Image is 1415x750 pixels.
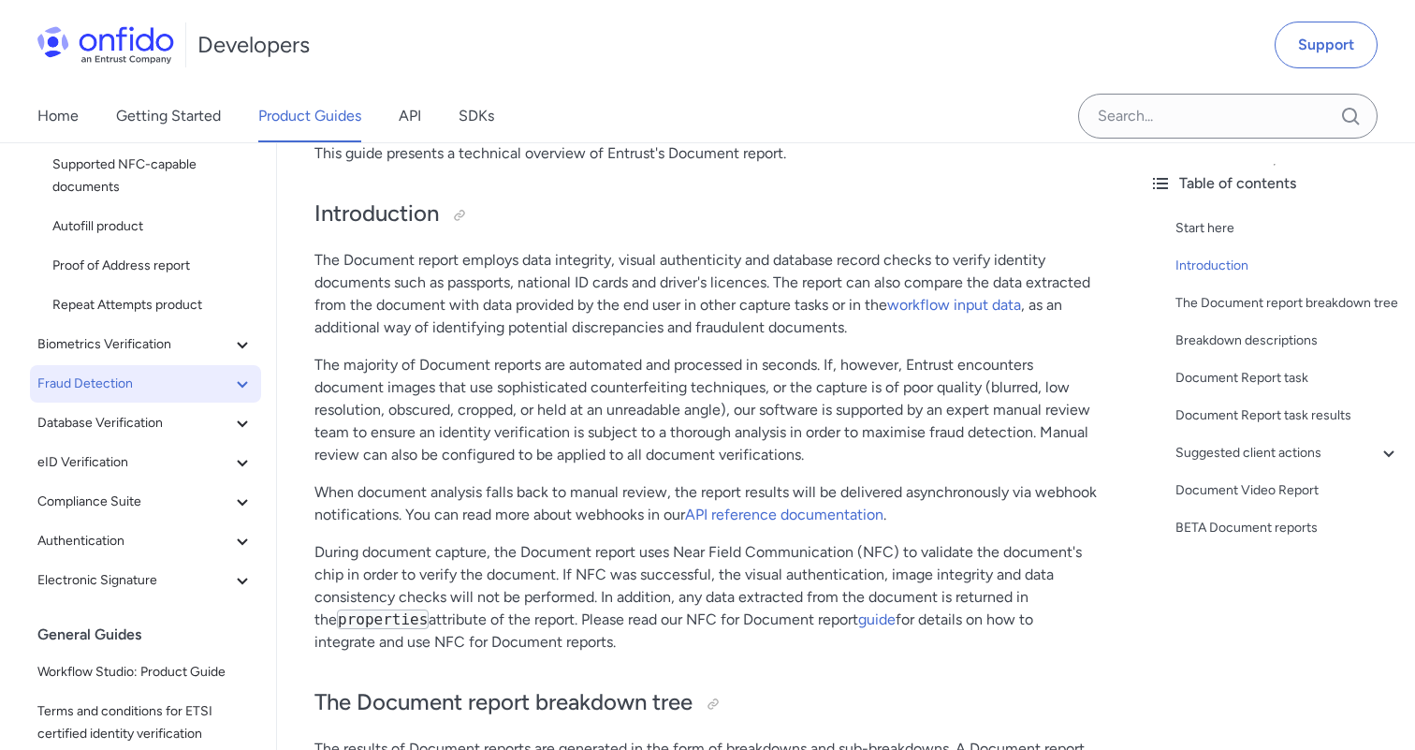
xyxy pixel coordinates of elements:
[1175,367,1400,390] a: Document Report task
[1175,217,1400,240] a: Start here
[314,142,1097,165] p: This guide presents a technical overview of Entrust's Document report.
[37,491,231,513] span: Compliance Suite
[314,199,1097,230] h2: Introduction
[858,610,896,628] a: guide
[685,506,883,523] a: API reference documentation
[37,616,269,654] div: General Guides
[314,541,1097,654] p: During document capture, the Document report uses Near Field Communication (NFC) to validate the ...
[37,90,79,142] a: Home
[1175,479,1400,502] a: Document Video Report
[1175,442,1400,464] a: Suggested client actions
[459,90,494,142] a: SDKs
[30,404,261,442] button: Database Verification
[37,26,174,64] img: Onfido Logo
[116,90,221,142] a: Getting Started
[1175,517,1400,539] a: BETA Document reports
[314,249,1097,339] p: The Document report employs data integrity, visual authenticity and database record checks to ver...
[37,530,231,552] span: Authentication
[258,90,361,142] a: Product Guides
[1275,22,1378,68] a: Support
[30,654,261,691] a: Workflow Studio: Product Guide
[314,481,1097,526] p: When document analysis falls back to manual review, the report results will be delivered asynchro...
[1175,292,1400,315] a: The Document report breakdown tree
[45,146,261,206] a: Supported NFC-capable documents
[37,451,231,474] span: eID Verification
[37,661,254,684] span: Workflow Studio: Product Guide
[1078,94,1378,139] input: Onfido search input field
[337,610,429,629] code: properties
[30,444,261,481] button: eID Verification
[30,365,261,403] button: Fraud Detection
[314,354,1097,466] p: The majority of Document reports are automated and processed in seconds. If, however, Entrust enc...
[30,562,261,599] button: Electronic Signature
[1149,172,1400,195] div: Table of contents
[45,287,261,324] a: Repeat Attempts product
[37,569,231,592] span: Electronic Signature
[45,208,261,245] a: Autofill product
[887,296,1021,314] a: workflow input data
[30,483,261,521] button: Compliance Suite
[52,255,254,277] span: Proof of Address report
[52,154,254,199] span: Supported NFC-capable documents
[30,522,261,560] button: Authentication
[37,700,254,745] span: Terms and conditions for ETSI certified identity verification
[37,333,231,356] span: Biometrics Verification
[45,247,261,285] a: Proof of Address report
[30,326,261,363] button: Biometrics Verification
[1175,330,1400,352] a: Breakdown descriptions
[399,90,421,142] a: API
[37,373,231,395] span: Fraud Detection
[52,215,254,238] span: Autofill product
[52,294,254,316] span: Repeat Attempts product
[1175,255,1400,277] a: Introduction
[37,412,231,434] span: Database Verification
[197,30,310,60] h1: Developers
[314,687,1097,719] h2: The Document report breakdown tree
[1175,404,1400,427] a: Document Report task results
